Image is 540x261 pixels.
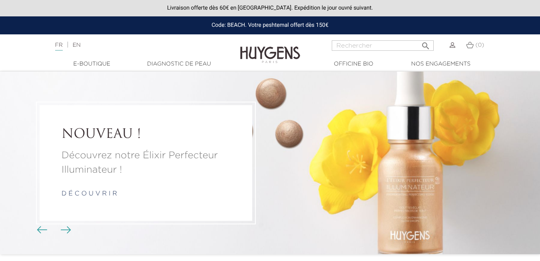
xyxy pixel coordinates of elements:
a: Découvrez notre Élixir Perfecteur Illuminateur ! [62,148,230,177]
a: Nos engagements [401,60,481,68]
div: Boutons du carrousel [40,224,66,236]
a: Diagnostic de peau [139,60,219,68]
a: d é c o u v r i r [62,191,117,197]
img: Huygens [240,34,300,64]
a: NOUVEAU ! [62,127,230,142]
i:  [421,39,430,48]
span: (0) [475,42,484,48]
div: | [51,40,219,50]
input: Rechercher [332,40,434,51]
a: Officine Bio [314,60,394,68]
a: FR [55,42,63,51]
a: EN [72,42,80,48]
a: E-Boutique [52,60,132,68]
button:  [418,38,433,49]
